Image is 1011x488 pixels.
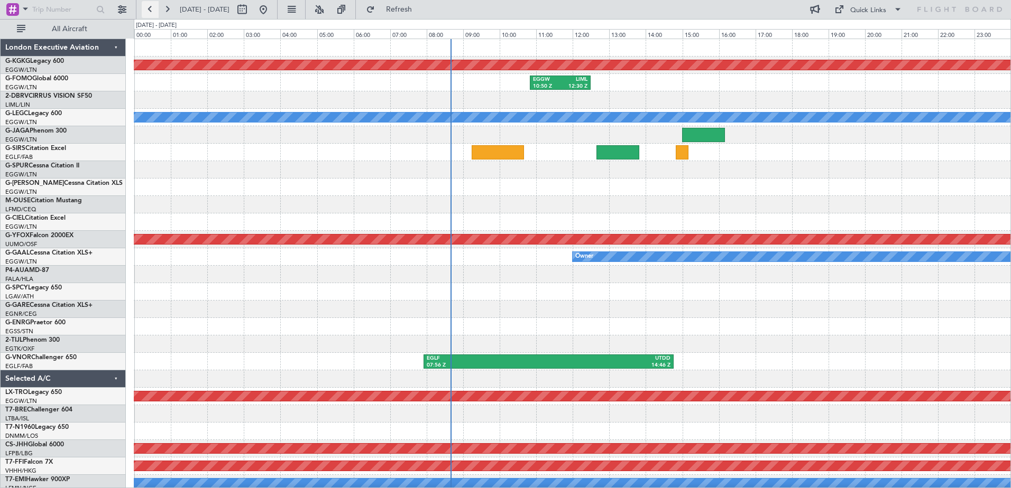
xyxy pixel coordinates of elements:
div: 08:00 [427,29,463,39]
div: EGLF [427,355,548,362]
input: Trip Number [32,2,93,17]
a: DNMM/LOS [5,432,38,440]
div: 18:00 [792,29,829,39]
span: [DATE] - [DATE] [180,5,229,14]
a: EGLF/FAB [5,153,33,161]
a: VHHH/HKG [5,467,36,475]
a: EGGW/LTN [5,223,37,231]
a: G-KGKGLegacy 600 [5,58,64,64]
span: Refresh [377,6,421,13]
span: G-ENRG [5,320,30,326]
a: LGAV/ATH [5,293,34,301]
div: EGGW [533,76,560,83]
div: UTDD [549,355,670,362]
div: 15:00 [683,29,719,39]
span: M-OUSE [5,198,31,204]
div: LIML [560,76,587,83]
a: M-OUSECitation Mustang [5,198,82,204]
span: T7-FFI [5,459,24,465]
div: 00:00 [134,29,171,39]
a: G-FOMOGlobal 6000 [5,76,68,82]
span: G-VNOR [5,354,31,361]
div: 03:00 [244,29,280,39]
a: EGNR/CEG [5,310,37,318]
span: G-SPCY [5,285,28,291]
a: LTBA/ISL [5,415,29,423]
div: 20:00 [865,29,902,39]
a: G-LEGCLegacy 600 [5,110,62,117]
div: 22:00 [938,29,975,39]
span: G-JAGA [5,128,30,134]
div: 06:00 [354,29,390,39]
div: 05:00 [317,29,354,39]
span: LX-TRO [5,389,28,396]
a: EGGW/LTN [5,136,37,144]
span: CS-JHH [5,442,28,448]
a: LFPB/LBG [5,449,33,457]
a: G-ENRGPraetor 600 [5,320,66,326]
span: G-FOMO [5,76,32,82]
span: T7-EMI [5,476,26,483]
div: [DATE] - [DATE] [136,21,177,30]
a: G-[PERSON_NAME]Cessna Citation XLS [5,180,123,186]
span: G-[PERSON_NAME] [5,180,64,186]
div: 17:00 [756,29,792,39]
a: EGGW/LTN [5,118,37,126]
a: UUMO/OSF [5,240,37,248]
span: G-YFOX [5,232,30,239]
a: G-JAGAPhenom 300 [5,128,67,134]
div: 23:00 [975,29,1011,39]
a: EGTK/OXF [5,345,34,353]
a: G-GAALCessna Citation XLS+ [5,250,93,256]
span: P4-AUA [5,267,29,274]
span: T7-N1960 [5,424,35,430]
a: P4-AUAMD-87 [5,267,49,274]
a: LFMD/CEQ [5,205,36,213]
a: G-SIRSCitation Excel [5,145,66,152]
div: Quick Links [850,5,886,16]
div: 21:00 [902,29,938,39]
a: EGGW/LTN [5,188,37,196]
a: G-CIELCitation Excel [5,215,66,221]
a: EGSS/STN [5,327,33,335]
a: G-GARECessna Citation XLS+ [5,302,93,308]
div: 04:00 [280,29,317,39]
span: 2-TIJL [5,337,23,343]
div: 10:50 Z [533,83,560,90]
a: EGGW/LTN [5,397,37,405]
a: G-VNORChallenger 650 [5,354,77,361]
a: 2-TIJLPhenom 300 [5,337,60,343]
div: 12:00 [573,29,609,39]
a: EGGW/LTN [5,66,37,74]
a: T7-BREChallenger 604 [5,407,72,413]
button: Refresh [361,1,425,18]
span: G-GAAL [5,250,30,256]
a: EGGW/LTN [5,83,37,91]
a: T7-N1960Legacy 650 [5,424,69,430]
span: 2-DBRV [5,93,29,99]
button: All Aircraft [12,21,115,37]
div: 07:00 [390,29,427,39]
div: 11:00 [536,29,573,39]
div: 13:00 [609,29,646,39]
span: G-LEGC [5,110,28,117]
span: All Aircraft [27,25,112,33]
span: G-SIRS [5,145,25,152]
a: EGGW/LTN [5,258,37,266]
span: G-SPUR [5,163,29,169]
div: 09:00 [463,29,500,39]
div: 19:00 [829,29,865,39]
div: 12:30 Z [560,83,587,90]
div: 10:00 [500,29,536,39]
a: EGLF/FAB [5,362,33,370]
a: T7-FFIFalcon 7X [5,459,53,465]
a: G-SPCYLegacy 650 [5,285,62,291]
span: G-KGKG [5,58,30,64]
div: 07:56 Z [427,362,548,369]
div: 01:00 [171,29,207,39]
div: 14:46 Z [549,362,670,369]
span: G-GARE [5,302,30,308]
a: FALA/HLA [5,275,33,283]
span: G-CIEL [5,215,25,221]
div: 16:00 [719,29,756,39]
